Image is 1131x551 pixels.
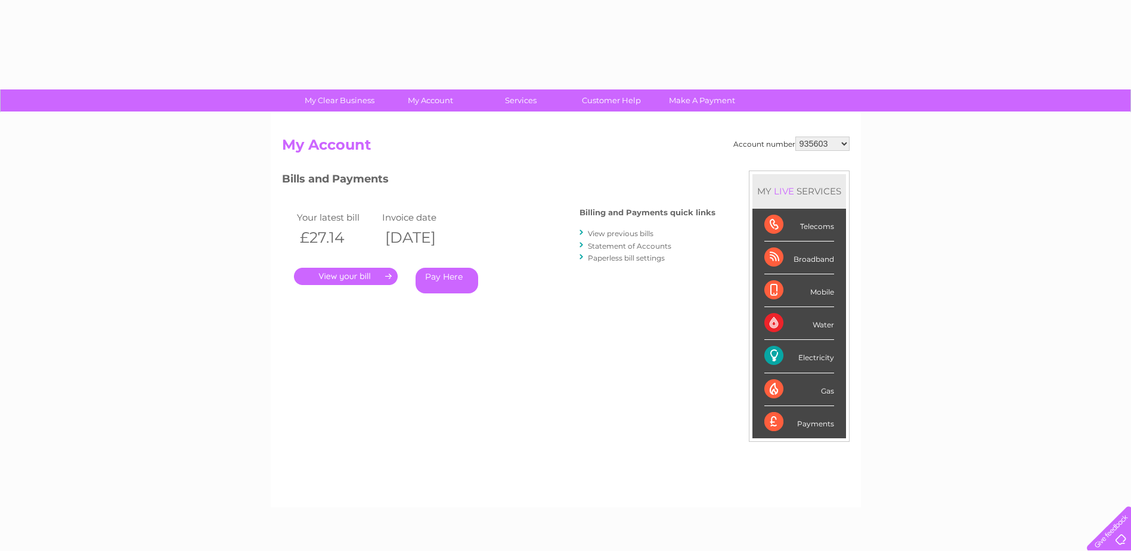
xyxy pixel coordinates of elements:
[764,406,834,438] div: Payments
[290,89,389,112] a: My Clear Business
[282,171,715,191] h3: Bills and Payments
[588,242,671,250] a: Statement of Accounts
[294,209,380,225] td: Your latest bill
[733,137,850,151] div: Account number
[588,253,665,262] a: Paperless bill settings
[294,268,398,285] a: .
[416,268,478,293] a: Pay Here
[764,242,834,274] div: Broadband
[282,137,850,159] h2: My Account
[381,89,479,112] a: My Account
[580,208,715,217] h4: Billing and Payments quick links
[764,209,834,242] div: Telecoms
[764,274,834,307] div: Mobile
[472,89,570,112] a: Services
[379,209,465,225] td: Invoice date
[562,89,661,112] a: Customer Help
[764,340,834,373] div: Electricity
[588,229,653,238] a: View previous bills
[294,225,380,250] th: £27.14
[653,89,751,112] a: Make A Payment
[771,185,797,197] div: LIVE
[764,307,834,340] div: Water
[764,373,834,406] div: Gas
[379,225,465,250] th: [DATE]
[752,174,846,208] div: MY SERVICES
